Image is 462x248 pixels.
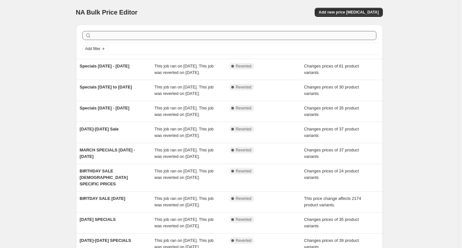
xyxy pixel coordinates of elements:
span: This job ran on [DATE]. This job was reverted on [DATE]. [154,64,214,75]
span: Changes prices of 37 product variants [304,127,359,138]
span: This job ran on [DATE]. This job was reverted on [DATE]. [154,169,214,180]
span: Specials [DATE] - [DATE] [80,64,130,68]
span: Reverted [236,238,252,243]
span: Reverted [236,127,252,132]
span: This price change affects 2174 product variants. [304,196,361,207]
span: Reverted [236,148,252,153]
span: [DATE]-[DATE] Sale [80,127,119,131]
span: BIRTHDAY SALE [DEMOGRAPHIC_DATA] SPECIFIC PRICES [80,169,128,186]
span: Reverted [236,217,252,222]
button: Add filter [82,45,108,53]
span: [DATE] SPECIALS [80,217,116,222]
span: This job ran on [DATE]. This job was reverted on [DATE]. [154,106,214,117]
span: Add filter [85,46,100,51]
span: This job ran on [DATE]. This job was reverted on [DATE]. [154,127,214,138]
span: Specials [DATE] - [DATE] [80,106,130,110]
span: This job ran on [DATE]. This job was reverted on [DATE]. [154,85,214,96]
span: Add new price [MEDICAL_DATA] [319,10,379,15]
span: This job ran on [DATE]. This job was reverted on [DATE]. [154,148,214,159]
span: BIRTDAY SALE [DATE] [80,196,125,201]
span: NA Bulk Price Editor [76,9,138,16]
span: Changes prices of 24 product variants [304,169,359,180]
span: Reverted [236,64,252,69]
span: Reverted [236,106,252,111]
span: This job ran on [DATE]. This job was reverted on [DATE]. [154,217,214,228]
span: This job ran on [DATE]. This job was reverted on [DATE]. [154,196,214,207]
span: Changes prices of 37 product variants [304,148,359,159]
span: Specials [DATE] to [DATE] [80,85,132,89]
button: Add new price [MEDICAL_DATA] [315,8,383,17]
span: Reverted [236,169,252,174]
span: Changes prices of 35 product variants [304,106,359,117]
span: MARCH SPECIALS [DATE] - [DATE] [80,148,135,159]
span: [DATE]-[DATE] SPECIALS [80,238,131,243]
span: Reverted [236,196,252,201]
span: Changes prices of 30 product variants [304,85,359,96]
span: Changes prices of 35 product variants [304,217,359,228]
span: Reverted [236,85,252,90]
span: Changes prices of 61 product variants [304,64,359,75]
